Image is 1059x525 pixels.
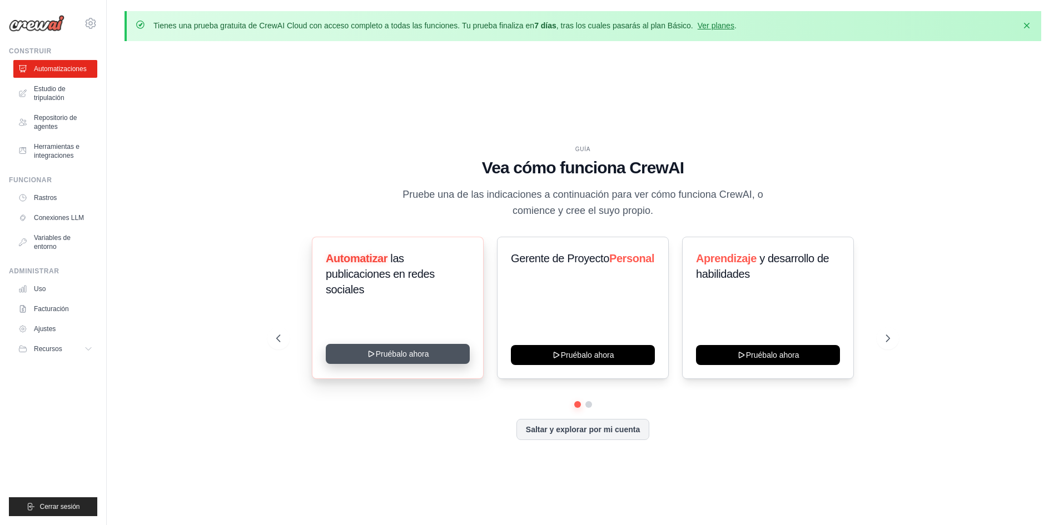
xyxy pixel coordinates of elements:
[13,229,97,256] a: Variables de entorno
[13,109,97,136] a: Repositorio de agentes
[696,345,840,365] button: Pruébalo ahora
[698,21,734,30] a: Ver planes
[13,138,97,164] a: Herramientas e integraciones
[511,252,609,264] font: Gerente de Proyecto
[326,252,387,264] font: Automatizar
[13,189,97,207] a: Rastros
[13,300,97,318] a: Facturación
[1003,472,1059,525] iframe: Widget de chat
[34,325,56,333] font: Ajustes
[326,252,435,296] font: las publicaciones en redes sociales
[13,80,97,107] a: Estudio de tripulación
[34,345,62,353] font: Recursos
[13,320,97,338] a: Ajustes
[482,158,684,177] font: Vea cómo funciona CrewAI
[9,267,59,275] font: Administrar
[34,285,46,293] font: Uso
[13,280,97,298] a: Uso
[34,114,77,131] font: Repositorio de agentes
[34,194,57,202] font: Rastros
[34,305,69,313] font: Facturación
[556,21,693,30] font: , tras los cuales pasarás al plan Básico.
[34,143,79,159] font: Herramientas e integraciones
[9,47,52,55] font: Construir
[575,146,591,152] font: GUÍA
[609,252,654,264] font: Personal
[561,351,614,359] font: Pruébalo ahora
[34,214,84,222] font: Conexiones LLM
[39,503,79,511] font: Cerrar sesión
[696,252,829,280] font: y desarrollo de habilidades
[34,85,66,102] font: Estudio de tripulación
[734,21,737,30] font: .
[13,209,97,227] a: Conexiones LLM
[534,21,556,30] font: 7 días
[13,60,97,78] a: Automatizaciones
[511,345,655,365] button: Pruébalo ahora
[153,21,534,30] font: Tienes una prueba gratuita de CrewAI Cloud con acceso completo a todas las funciones. Tu prueba f...
[516,419,649,440] button: Saltar y explorar por mi cuenta
[746,351,799,359] font: Pruébalo ahora
[34,65,87,73] font: Automatizaciones
[402,189,763,216] font: Pruebe una de las indicaciones a continuación para ver cómo funciona CrewAI, o comience y cree el...
[9,15,64,32] img: Logo
[9,176,52,184] font: Funcionar
[526,425,640,434] font: Saltar y explorar por mi cuenta
[13,340,97,358] button: Recursos
[326,344,470,364] button: Pruébalo ahora
[34,234,71,251] font: Variables de entorno
[9,497,97,516] button: Cerrar sesión
[696,252,757,264] font: Aprendizaje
